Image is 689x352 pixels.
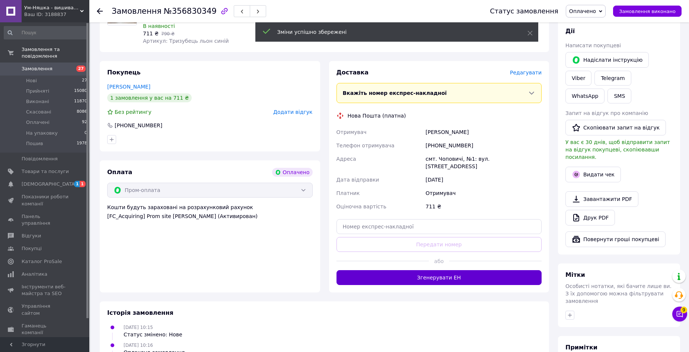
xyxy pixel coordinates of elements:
[336,190,360,196] span: Платник
[22,156,58,162] span: Повідомлення
[565,52,649,68] button: Надіслати інструкцію
[80,181,86,187] span: 1
[429,257,449,265] span: або
[565,191,638,207] a: Завантажити PDF
[594,71,631,86] a: Telegram
[565,120,666,135] button: Скопіювати запит на відгук
[424,186,543,200] div: Отримувач
[565,283,672,304] span: Особисті нотатки, які бачите лише ви. З їх допомогою можна фільтрувати замовлення
[22,323,69,336] span: Гаманець компанії
[424,152,543,173] div: смт. Чоповичі, №1: вул. [STREET_ADDRESS]
[107,69,141,76] span: Покупець
[565,139,670,160] span: У вас є 30 днів, щоб відправити запит на відгук покупцеві, скопіювавши посилання.
[22,271,47,278] span: Аналітика
[565,110,648,116] span: Запит на відгук про компанію
[22,284,69,297] span: Інструменти веб-майстра та SEO
[272,168,312,177] div: Оплачено
[4,26,88,39] input: Пошук
[77,140,87,147] span: 1978
[336,143,395,148] span: Телефон отримувача
[22,258,62,265] span: Каталог ProSale
[26,88,49,95] span: Прийняті
[115,109,151,115] span: Без рейтингу
[22,193,69,207] span: Показники роботи компанії
[97,7,103,15] div: Повернутися назад
[74,181,80,187] span: 1
[82,119,87,126] span: 92
[124,343,153,348] span: [DATE] 10:16
[680,307,687,313] span: 9
[22,65,52,72] span: Замовлення
[490,7,558,15] div: Статус замовлення
[22,181,77,188] span: [DEMOGRAPHIC_DATA]
[565,28,575,35] span: Дії
[107,309,173,316] span: Історія замовлення
[565,89,605,103] a: WhatsApp
[26,98,49,105] span: Виконані
[22,213,69,227] span: Панель управління
[565,210,615,225] a: Друк PDF
[565,167,621,182] button: Видати чек
[107,169,132,176] span: Оплата
[336,270,542,285] button: Згенерувати ЕН
[82,77,87,84] span: 27
[84,130,87,137] span: 0
[143,23,175,29] span: В наявності
[336,69,369,76] span: Доставка
[510,70,542,76] span: Редагувати
[565,231,666,247] button: Повернути гроші покупцеві
[22,168,69,175] span: Товари та послуги
[22,245,42,252] span: Покупці
[26,109,51,115] span: Скасовані
[143,38,229,44] span: Артикул: Тризубець льон синій
[107,204,313,220] div: Кошти будуть зараховані на розрахунковий рахунок
[619,9,676,14] span: Замовлення виконано
[77,109,87,115] span: 8086
[565,344,597,351] span: Примітки
[343,90,447,96] span: Вкажіть номер експрес-накладної
[569,8,596,14] span: Оплачено
[565,42,621,48] span: Написати покупцеві
[565,271,585,278] span: Мітки
[607,89,631,103] button: SMS
[124,325,153,330] span: [DATE] 10:15
[26,119,50,126] span: Оплачені
[26,140,43,147] span: Пошив
[74,98,87,105] span: 11870
[424,125,543,139] div: [PERSON_NAME]
[164,7,217,16] span: №356830349
[143,31,159,36] span: 711 ₴
[22,46,89,60] span: Замовлення та повідомлення
[114,122,163,129] div: [PHONE_NUMBER]
[24,11,89,18] div: Ваш ID: 3188837
[124,331,182,338] div: Статус змінено: Нове
[672,307,687,321] button: Чат з покупцем9
[112,7,162,16] span: Замовлення
[161,31,175,36] span: 790 ₴
[22,303,69,316] span: Управління сайтом
[424,139,543,152] div: [PHONE_NUMBER]
[107,84,150,90] a: [PERSON_NAME]
[336,129,367,135] span: Отримувач
[74,88,87,95] span: 15080
[26,77,37,84] span: Нові
[424,200,543,213] div: 711 ₴
[273,109,312,115] span: Додати відгук
[346,112,408,119] div: Нова Пошта (платна)
[277,28,509,36] div: Зміни успішно збережені
[76,65,86,72] span: 27
[26,130,58,137] span: На упаковку
[565,71,591,86] a: Viber
[613,6,682,17] button: Замовлення виконано
[336,156,356,162] span: Адреса
[336,219,542,234] input: Номер експрес-накладної
[424,173,543,186] div: [DATE]
[336,177,379,183] span: Дата відправки
[22,233,41,239] span: Відгуки
[336,204,386,209] span: Оціночна вартість
[24,4,80,11] span: Ум-Няшка - вишиванки для всієї сім'ї та дитячий одяг
[107,212,313,220] div: [FC_Acquiring] Prom site [PERSON_NAME] (Активирован)
[107,93,192,102] div: 1 замовлення у вас на 711 ₴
